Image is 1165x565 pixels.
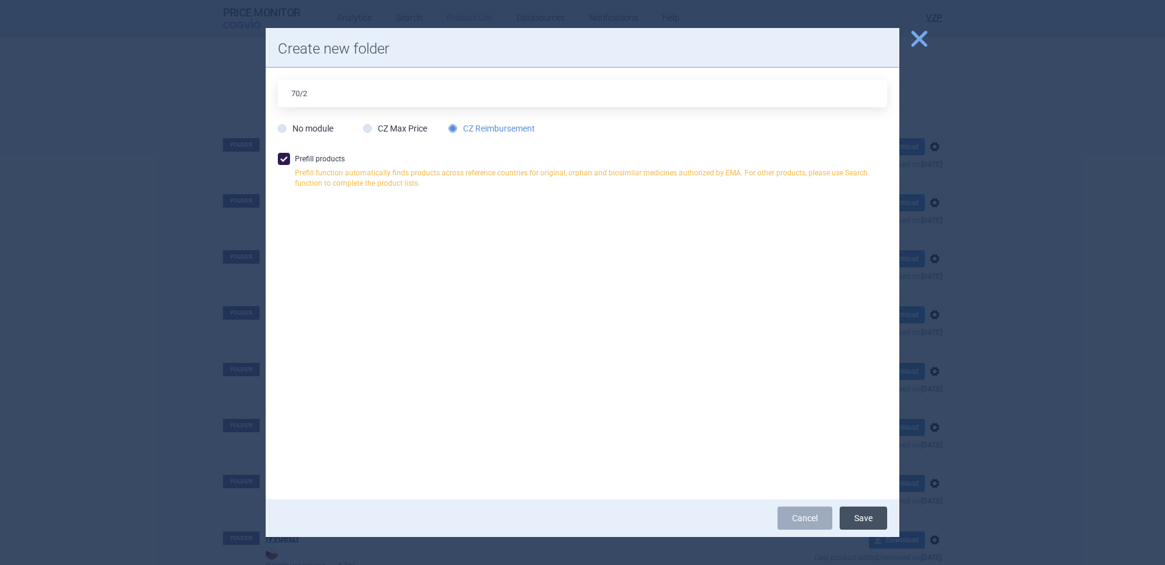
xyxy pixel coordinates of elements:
[840,507,887,530] button: Save
[363,122,427,135] label: CZ Max Price
[278,122,333,135] label: No module
[278,153,887,195] label: Prefill products
[278,40,887,58] h1: Create new folder
[278,80,887,107] input: Folder name
[448,122,535,135] label: CZ Reimbursement
[777,507,832,530] a: Cancel
[295,168,887,189] p: Prefill function automatically finds products across reference countries for original, orphan and...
